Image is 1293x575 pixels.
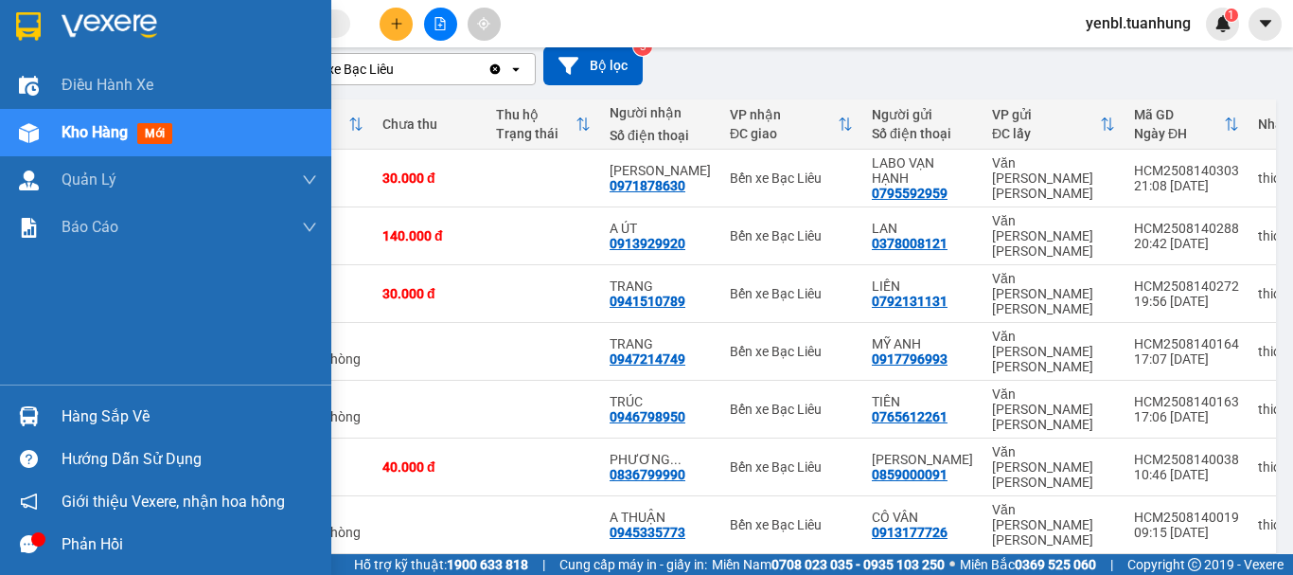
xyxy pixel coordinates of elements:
div: LAN [872,221,973,236]
span: down [302,172,317,188]
span: message [20,535,38,553]
span: copyright [1188,558,1201,571]
div: HCM2508140038 [1134,452,1239,467]
th: Toggle SortBy [487,99,600,150]
div: PHƯƠNG BÌNH [610,452,711,467]
div: ĐC giao [730,126,838,141]
div: HCM2508140019 [1134,510,1239,525]
img: warehouse-icon [19,123,39,143]
div: Bến xe Bạc Liêu [730,228,853,243]
div: Chưa thu [382,117,477,132]
div: Hàng sắp về [62,403,317,431]
th: Toggle SortBy [983,99,1125,150]
img: warehouse-icon [19,406,39,426]
div: Người gửi [872,107,973,122]
div: Thu hộ [496,107,576,122]
div: 19:56 [DATE] [1134,294,1239,309]
div: LABO VẠN HẠNH [872,155,973,186]
div: TIÊN [872,394,973,409]
div: Trạng thái [496,126,576,141]
div: TRANG [610,336,711,351]
img: warehouse-icon [19,171,39,190]
span: ... [670,452,682,467]
div: 0836799990 [610,467,685,482]
span: question-circle [20,450,38,468]
div: Văn [PERSON_NAME] [PERSON_NAME] [992,502,1115,548]
div: 0946798950 [610,409,685,424]
div: Số điện thoại [872,126,973,141]
div: Người nhận [610,105,711,120]
div: LIỀN [872,279,973,294]
svg: Clear value [487,62,503,77]
div: 0947214749 [610,351,685,367]
img: icon-new-feature [1214,15,1231,32]
span: Báo cáo [62,215,118,239]
div: TRANG [610,279,711,294]
span: notification [20,493,38,511]
span: Điều hành xe [62,73,153,97]
div: Bến xe Bạc Liêu [302,60,394,79]
div: Bến xe Bạc Liêu [730,344,853,359]
sup: 1 [1225,9,1238,22]
div: 0378008121 [872,236,948,251]
div: HCM2508140163 [1134,394,1239,409]
div: Bến xe Bạc Liêu [730,286,853,301]
div: 0945335773 [610,525,685,540]
img: solution-icon [19,218,39,238]
div: VP nhận [730,107,838,122]
div: Văn [PERSON_NAME] [PERSON_NAME] [992,213,1115,259]
button: aim [468,8,501,41]
span: | [542,554,545,575]
div: 0917796993 [872,351,948,367]
div: Hướng dẫn sử dụng [62,445,317,474]
div: 09:15 [DATE] [1134,525,1239,540]
span: down [302,220,317,235]
th: Toggle SortBy [1125,99,1249,150]
div: Số điện thoại [610,128,711,143]
span: caret-down [1257,15,1274,32]
div: Văn [PERSON_NAME] [PERSON_NAME] [992,271,1115,316]
span: | [1110,554,1113,575]
div: HCM2508140303 [1134,163,1239,178]
div: 0913929920 [610,236,685,251]
div: HOÀNG HUY [610,163,711,178]
span: Miền Bắc [960,554,1096,575]
span: ⚪️ [949,561,955,568]
div: 0792131131 [872,294,948,309]
button: Bộ lọc [543,46,643,85]
div: Bến xe Bạc Liêu [730,402,853,417]
strong: 1900 633 818 [447,557,528,572]
span: Giới thiệu Vexere, nhận hoa hồng [62,490,285,513]
div: A ÚT [610,221,711,236]
div: 30.000 đ [382,171,477,186]
div: Văn [PERSON_NAME] [PERSON_NAME] [992,444,1115,490]
input: Selected Bến xe Bạc Liêu. [396,60,398,79]
span: mới [137,123,172,144]
div: 0941510789 [610,294,685,309]
div: Văn [PERSON_NAME] [PERSON_NAME] [992,386,1115,432]
span: file-add [434,17,447,30]
div: 17:06 [DATE] [1134,409,1239,424]
div: ĐC lấy [992,126,1100,141]
div: 10:46 [DATE] [1134,467,1239,482]
div: Văn [PERSON_NAME] [PERSON_NAME] [992,155,1115,201]
div: Bến xe Bạc Liêu [730,517,853,532]
div: TRÚC [610,394,711,409]
div: Mã GD [1134,107,1224,122]
button: file-add [424,8,457,41]
div: A THUẬN [610,510,711,525]
div: 17:07 [DATE] [1134,351,1239,367]
span: Kho hàng [62,123,128,141]
strong: 0708 023 035 - 0935 103 250 [771,557,945,572]
div: HCM2508140288 [1134,221,1239,236]
img: warehouse-icon [19,76,39,96]
span: Miền Nam [712,554,945,575]
span: plus [390,17,403,30]
div: 0913177726 [872,525,948,540]
div: Bến xe Bạc Liêu [730,171,853,186]
div: 0795592959 [872,186,948,201]
div: Ngày ĐH [1134,126,1224,141]
div: VP gửi [992,107,1100,122]
svg: open [508,62,523,77]
div: 21:08 [DATE] [1134,178,1239,193]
